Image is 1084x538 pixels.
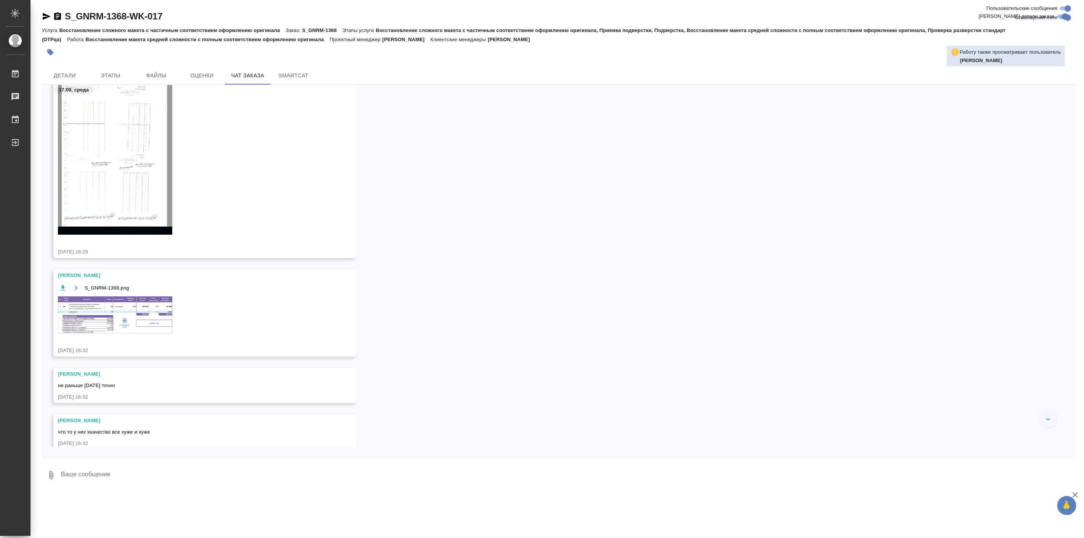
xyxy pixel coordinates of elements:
[302,27,342,33] p: S_GNRM-1368
[986,5,1057,12] span: Пользовательские сообщения
[59,86,89,94] p: 17.09, среда
[58,417,330,424] div: [PERSON_NAME]
[58,67,172,235] img: image.png
[85,284,129,292] span: S_GNRM-1368.png
[1060,498,1073,514] span: 🙏
[330,37,382,42] p: Проектный менеджер
[58,370,330,378] div: [PERSON_NAME]
[92,71,129,80] span: Этапы
[42,12,51,21] button: Скопировать ссылку для ЯМессенджера
[58,393,330,401] div: [DATE] 16:32
[184,71,220,80] span: Оценки
[1015,14,1057,21] span: Оповещения-логи
[342,27,376,33] p: Этапы услуги
[430,37,488,42] p: Клиентские менеджеры
[47,71,83,80] span: Детали
[58,283,67,293] button: Скачать
[53,12,62,21] button: Скопировать ссылку
[960,58,1002,63] b: [PERSON_NAME]
[59,27,285,33] p: Восстановление сложного макета с частичным соответствием оформлению оригинала
[960,57,1061,64] p: Оксютович Ирина
[58,429,150,435] span: что то у них хкачество все хуже и хуже
[1057,496,1076,515] button: 🙏
[488,37,536,42] p: [PERSON_NAME]
[979,13,1055,20] span: [PERSON_NAME] детали заказа
[58,272,330,279] div: [PERSON_NAME]
[58,347,330,354] div: [DATE] 16:32
[275,71,312,80] span: SmartCat
[42,27,59,33] p: Услуга
[65,11,162,21] a: S_GNRM-1368-WK-017
[71,283,81,293] button: Открыть на драйве
[58,383,115,388] span: не раньше [DATE] точно
[58,248,330,256] div: [DATE] 16:28
[286,27,302,33] p: Заказ:
[58,296,172,333] img: S_GNRM-1368.png
[382,37,430,42] p: [PERSON_NAME]
[85,37,329,42] p: Восстановление макета средней сложности с полным соответствием оформлению оригинала
[67,37,86,42] p: Работа
[58,440,330,447] div: [DATE] 16:32
[960,48,1061,56] p: Работу также просматривает пользователь
[229,71,266,80] span: Чат заказа
[138,71,175,80] span: Файлы
[42,44,59,61] button: Добавить тэг
[42,27,1006,42] p: Восстановление сложного макета с частичным соответствием оформлению оригинала, Приемка подверстки...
